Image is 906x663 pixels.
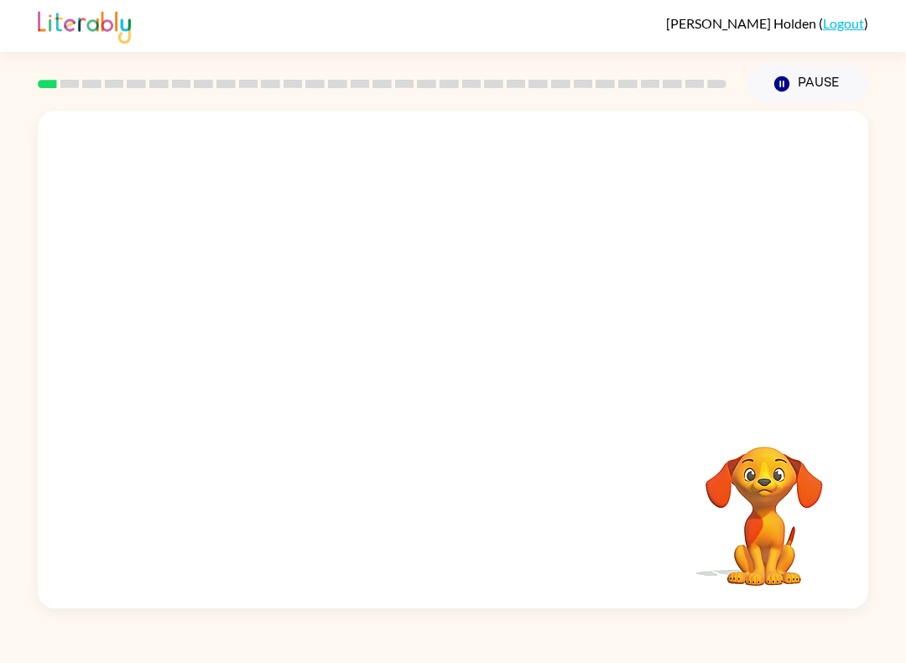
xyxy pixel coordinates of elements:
[823,15,864,31] a: Logout
[666,15,819,31] span: [PERSON_NAME] Holden
[747,65,868,103] button: Pause
[38,7,131,44] img: Literably
[666,15,868,31] div: ( )
[680,420,848,588] video: Your browser must support playing .mp4 files to use Literably. Please try using another browser.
